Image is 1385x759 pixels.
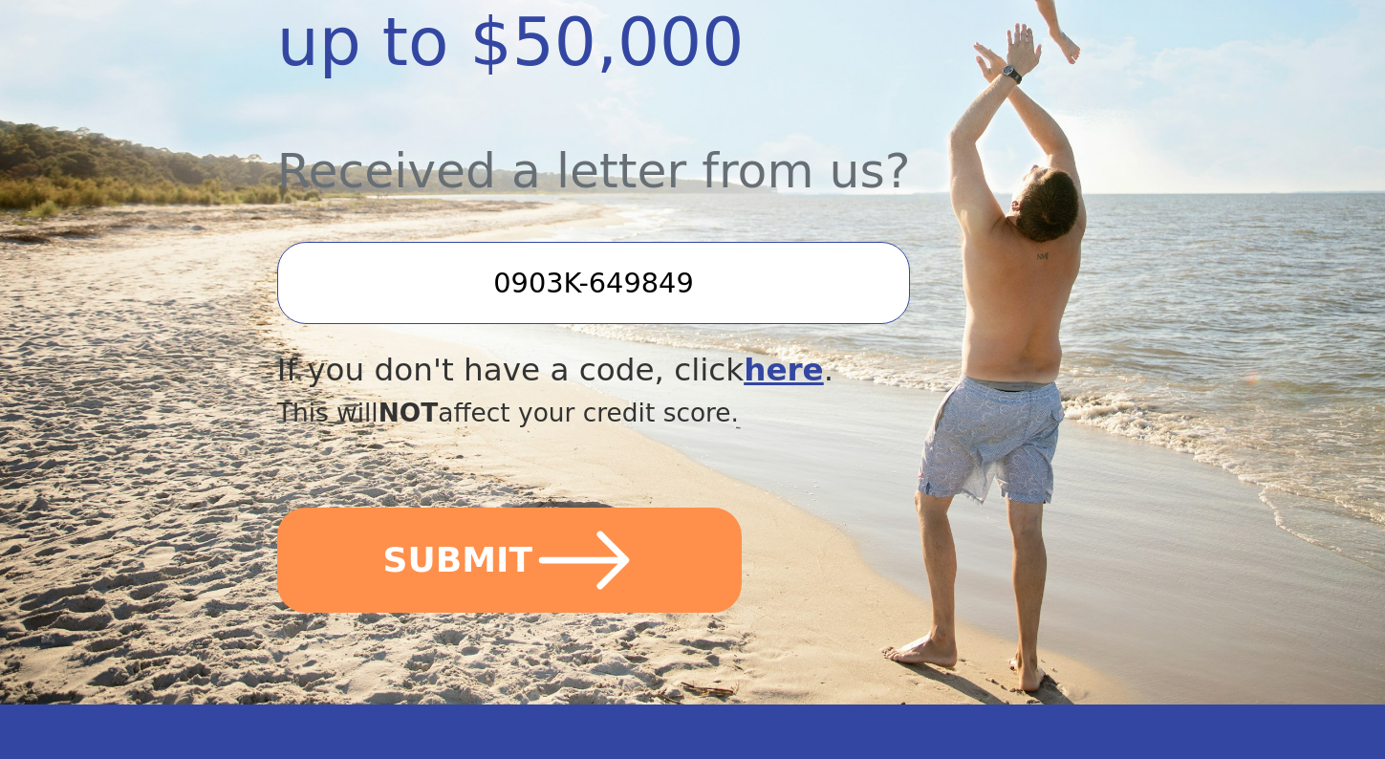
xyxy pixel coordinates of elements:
[277,394,984,432] div: This will affect your credit score.
[277,242,910,324] input: Enter your Offer Code:
[277,347,984,394] div: If you don't have a code, click .
[379,398,439,427] span: NOT
[744,352,824,388] a: here
[277,508,742,613] button: SUBMIT
[277,92,984,207] div: Received a letter from us?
